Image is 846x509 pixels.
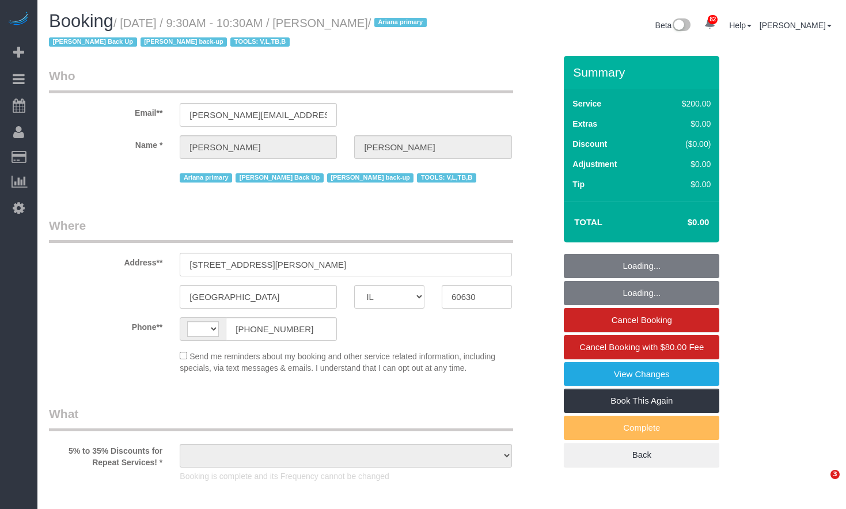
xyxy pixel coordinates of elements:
span: Send me reminders about my booking and other service related information, including specials, via... [180,352,495,373]
img: Automaid Logo [7,12,30,28]
span: Cancel Booking with $80.00 Fee [579,342,704,352]
label: 5% to 35% Discounts for Repeat Services! * [40,441,171,468]
a: View Changes [564,362,719,386]
div: $0.00 [658,118,711,130]
span: [PERSON_NAME] back-up [141,37,227,47]
label: Discount [572,138,607,150]
legend: What [49,405,513,431]
span: Booking [49,11,113,31]
span: TOOLS: V,L,TB,B [417,173,476,183]
small: / [DATE] / 9:30AM - 10:30AM / [PERSON_NAME] [49,17,430,49]
span: [PERSON_NAME] Back Up [49,37,137,47]
span: 3 [830,470,840,479]
h3: Summary [573,66,714,79]
legend: Who [49,67,513,93]
a: [PERSON_NAME] [760,21,832,30]
label: Adjustment [572,158,617,170]
strong: Total [574,217,602,227]
div: $200.00 [658,98,711,109]
label: Service [572,98,601,109]
span: TOOLS: V,L,TB,B [230,37,289,47]
input: First Name** [180,135,337,159]
img: New interface [672,18,691,33]
a: Back [564,443,719,467]
label: Extras [572,118,597,130]
span: Ariana primary [180,173,232,183]
a: 82 [699,12,721,37]
a: Book This Again [564,389,719,413]
div: $0.00 [658,178,711,190]
a: Cancel Booking with $80.00 Fee [564,335,719,359]
iframe: Intercom live chat [807,470,834,497]
label: Name * [40,135,171,151]
a: Cancel Booking [564,308,719,332]
a: Help [729,21,752,30]
div: ($0.00) [658,138,711,150]
a: Beta [655,21,691,30]
div: $0.00 [658,158,711,170]
label: Tip [572,178,585,190]
input: Last Name* [354,135,511,159]
h4: $0.00 [653,218,709,227]
span: Ariana primary [374,18,427,27]
span: [PERSON_NAME] back-up [327,173,414,183]
span: [PERSON_NAME] Back Up [236,173,324,183]
p: Booking is complete and its Frequency cannot be changed [180,470,511,482]
input: Zip Code** [442,285,512,309]
span: 82 [708,15,718,24]
legend: Where [49,217,513,243]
